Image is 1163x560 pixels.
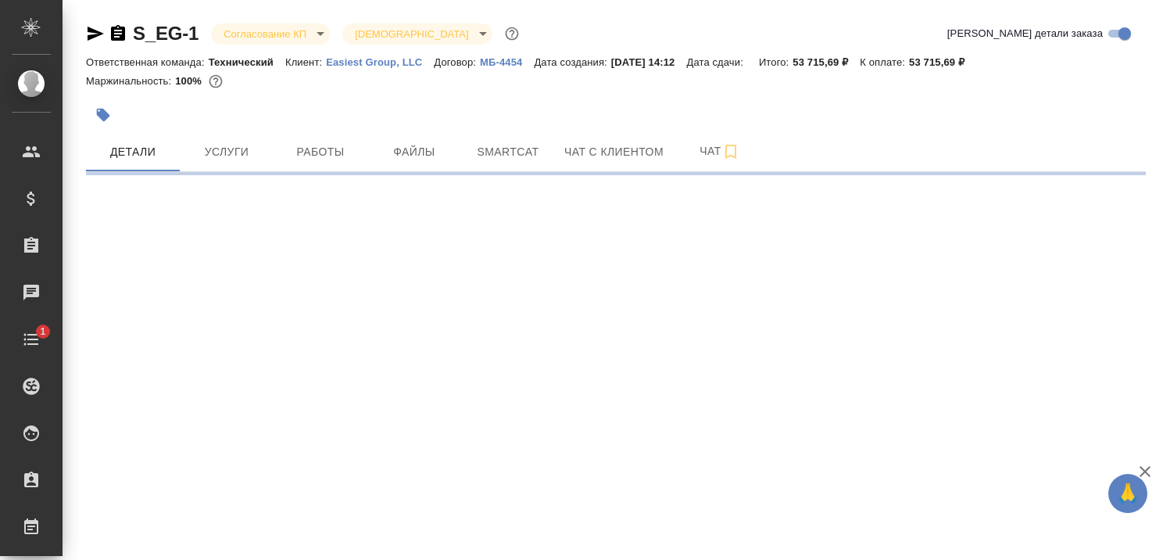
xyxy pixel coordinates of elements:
p: Маржинальность: [86,75,175,87]
div: Согласование КП [342,23,492,45]
button: 0.00 RUB; [206,71,226,92]
button: Скопировать ссылку [109,24,127,43]
button: 🙏 [1108,474,1147,513]
span: [PERSON_NAME] детали заказа [947,26,1103,41]
span: Чат [682,142,757,161]
p: 100% [175,75,206,87]
p: Итого: [759,56,793,68]
svg: Подписаться [721,142,740,161]
span: Работы [283,142,358,162]
p: 53 715,69 ₽ [909,56,976,68]
p: [DATE] 14:12 [611,56,687,68]
p: МБ-4454 [480,56,534,68]
p: К оплате: [860,56,909,68]
a: МБ-4454 [480,55,534,68]
a: S_EG-1 [133,23,199,44]
p: Договор: [434,56,480,68]
p: Дата создания: [534,56,610,68]
span: Услуги [189,142,264,162]
span: 1 [30,324,55,339]
p: Ответственная команда: [86,56,209,68]
span: Чат с клиентом [564,142,664,162]
span: Smartcat [471,142,546,162]
button: Скопировать ссылку для ЯМессенджера [86,24,105,43]
p: Клиент: [285,56,326,68]
button: [DEMOGRAPHIC_DATA] [350,27,473,41]
button: Согласование КП [219,27,311,41]
span: Детали [95,142,170,162]
p: 53 715,69 ₽ [793,56,860,68]
div: Согласование КП [211,23,330,45]
span: 🙏 [1115,477,1141,510]
p: Easiest Group, LLC​ [326,56,434,68]
a: Easiest Group, LLC​ [326,55,434,68]
p: Дата сдачи: [686,56,746,68]
span: Файлы [377,142,452,162]
a: 1 [4,320,59,359]
p: Технический [209,56,285,68]
button: Добавить тэг [86,98,120,132]
button: Доп статусы указывают на важность/срочность заказа [502,23,522,44]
